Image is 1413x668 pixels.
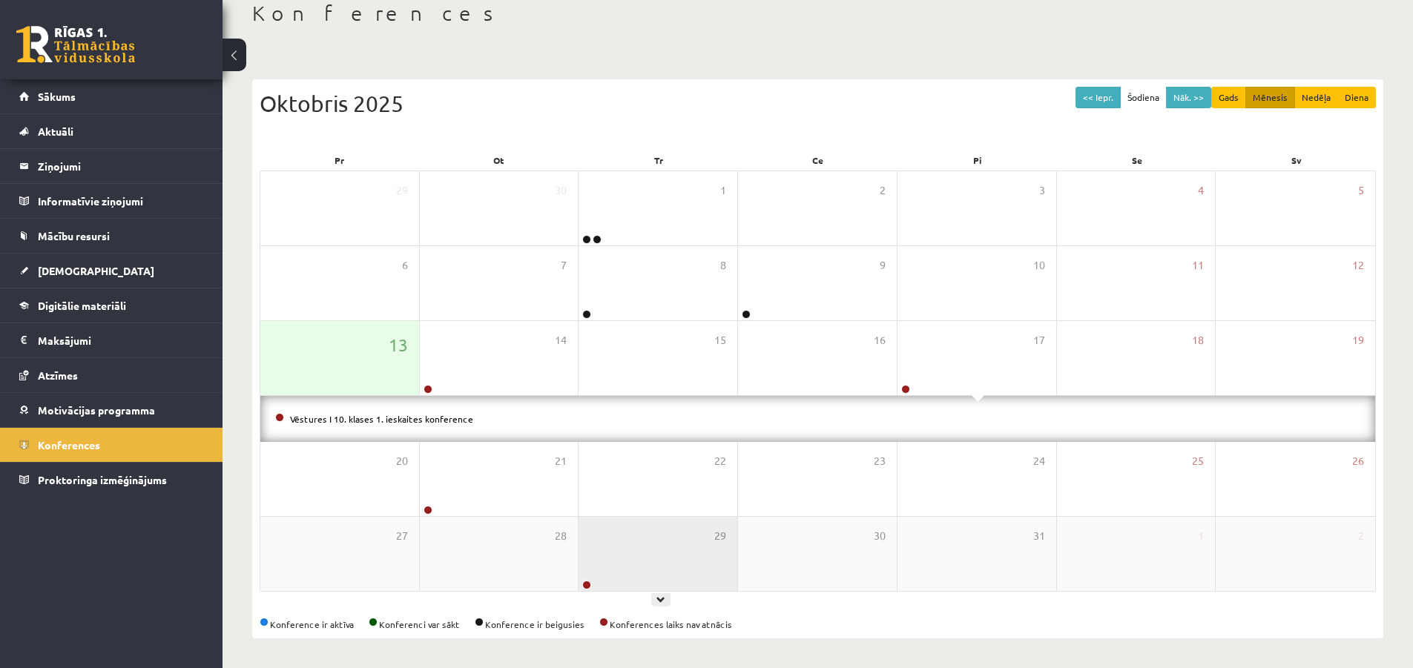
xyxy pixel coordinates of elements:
[19,323,204,357] a: Maksājumi
[19,114,204,148] a: Aktuāli
[389,332,408,357] span: 13
[897,150,1057,171] div: Pi
[1033,332,1045,348] span: 17
[38,403,155,417] span: Motivācijas programma
[19,79,204,113] a: Sākums
[38,264,154,277] span: [DEMOGRAPHIC_DATA]
[1352,332,1364,348] span: 19
[714,453,726,469] span: 22
[880,257,886,274] span: 9
[19,149,204,183] a: Ziņojumi
[1358,528,1364,544] span: 2
[1198,528,1204,544] span: 1
[720,257,726,274] span: 8
[19,463,204,497] a: Proktoringa izmēģinājums
[874,528,886,544] span: 30
[38,323,204,357] legend: Maksājumi
[19,254,204,288] a: [DEMOGRAPHIC_DATA]
[396,528,408,544] span: 27
[579,150,738,171] div: Tr
[1352,257,1364,274] span: 12
[19,219,204,253] a: Mācību resursi
[396,182,408,199] span: 29
[1245,87,1295,108] button: Mēnesis
[38,299,126,312] span: Digitālie materiāli
[38,184,204,218] legend: Informatīvie ziņojumi
[19,358,204,392] a: Atzīmes
[555,453,567,469] span: 21
[1216,150,1376,171] div: Sv
[1192,257,1204,274] span: 11
[16,26,135,63] a: Rīgas 1. Tālmācības vidusskola
[874,332,886,348] span: 16
[290,413,473,425] a: Vēstures I 10. klases 1. ieskaites konference
[38,149,204,183] legend: Ziņojumi
[555,528,567,544] span: 28
[396,453,408,469] span: 20
[555,332,567,348] span: 14
[19,428,204,462] a: Konferences
[1337,87,1376,108] button: Diena
[1076,87,1121,108] button: << Iepr.
[714,528,726,544] span: 29
[38,229,110,242] span: Mācību resursi
[260,150,419,171] div: Pr
[19,393,204,427] a: Motivācijas programma
[720,182,726,199] span: 1
[1166,87,1211,108] button: Nāk. >>
[1192,332,1204,348] span: 18
[714,332,726,348] span: 15
[1198,182,1204,199] span: 4
[252,1,1383,26] h1: Konferences
[38,125,73,138] span: Aktuāli
[419,150,579,171] div: Ot
[738,150,897,171] div: Ce
[402,257,408,274] span: 6
[19,184,204,218] a: Informatīvie ziņojumi
[1057,150,1216,171] div: Se
[38,90,76,103] span: Sākums
[19,288,204,323] a: Digitālie materiāli
[1033,257,1045,274] span: 10
[880,182,886,199] span: 2
[1358,182,1364,199] span: 5
[260,618,1376,631] div: Konference ir aktīva Konferenci var sākt Konference ir beigusies Konferences laiks nav atnācis
[1033,528,1045,544] span: 31
[555,182,567,199] span: 30
[38,473,167,486] span: Proktoringa izmēģinājums
[260,87,1376,120] div: Oktobris 2025
[1294,87,1338,108] button: Nedēļa
[874,453,886,469] span: 23
[1120,87,1167,108] button: Šodiena
[561,257,567,274] span: 7
[1352,453,1364,469] span: 26
[38,368,78,382] span: Atzīmes
[1211,87,1246,108] button: Gads
[38,438,100,452] span: Konferences
[1192,453,1204,469] span: 25
[1033,453,1045,469] span: 24
[1039,182,1045,199] span: 3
